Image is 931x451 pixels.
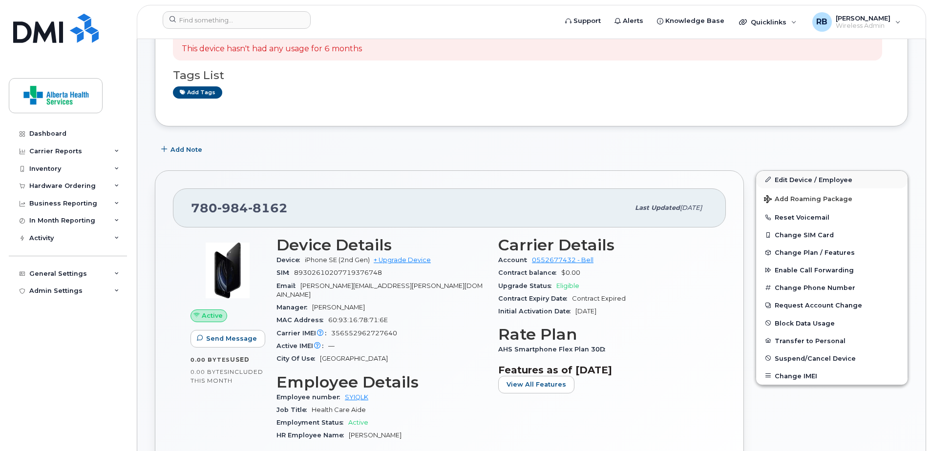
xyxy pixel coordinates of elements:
[328,342,335,349] span: —
[680,204,702,211] span: [DATE]
[498,364,708,376] h3: Features as of [DATE]
[498,295,572,302] span: Contract Expiry Date
[756,296,908,314] button: Request Account Change
[756,171,908,188] a: Edit Device / Employee
[756,332,908,349] button: Transfer to Personal
[173,86,222,99] a: Add tags
[498,269,561,276] span: Contract balance
[498,236,708,254] h3: Carrier Details
[756,188,908,208] button: Add Roaming Package
[198,241,257,300] img: image20231002-3703462-1mz9tax.jpeg
[608,11,650,31] a: Alerts
[561,269,580,276] span: $0.00
[276,316,328,324] span: MAC Address
[276,373,487,391] h3: Employee Details
[191,201,288,215] span: 780
[575,307,596,315] span: [DATE]
[573,16,601,26] span: Support
[202,311,223,320] span: Active
[276,304,312,311] span: Manager
[276,256,305,264] span: Device
[507,380,566,389] span: View All Features
[635,204,680,211] span: Last updated
[764,195,852,205] span: Add Roaming Package
[775,354,856,362] span: Suspend/Cancel Device
[276,282,483,298] span: [PERSON_NAME][EMAIL_ADDRESS][PERSON_NAME][DOMAIN_NAME]
[163,11,311,29] input: Find something...
[170,145,202,154] span: Add Note
[732,12,804,32] div: Quicklinks
[756,208,908,226] button: Reset Voicemail
[276,236,487,254] h3: Device Details
[756,349,908,367] button: Suspend/Cancel Device
[155,141,211,159] button: Add Note
[498,307,575,315] span: Initial Activation Date
[173,69,890,82] h3: Tags List
[345,393,368,401] a: SYIQLK
[190,369,228,375] span: 0.00 Bytes
[312,304,365,311] span: [PERSON_NAME]
[498,346,610,353] span: AHS Smartphone Flex Plan 30D
[349,431,402,439] span: [PERSON_NAME]
[805,12,908,32] div: Ryan Ballesteros
[276,419,348,426] span: Employment Status
[836,22,890,30] span: Wireless Admin
[775,249,855,256] span: Change Plan / Features
[276,355,320,362] span: City Of Use
[498,326,708,343] h3: Rate Plan
[182,43,362,55] p: This device hasn't had any usage for 6 months
[276,342,328,349] span: Active IMEI
[498,282,556,289] span: Upgrade Status
[276,393,345,401] span: Employee number
[665,16,724,26] span: Knowledge Base
[276,406,312,413] span: Job Title
[836,14,890,22] span: [PERSON_NAME]
[756,226,908,244] button: Change SIM Card
[756,279,908,296] button: Change Phone Number
[532,256,593,264] a: 0552677432 - Bell
[751,18,786,26] span: Quicklinks
[276,329,331,337] span: Carrier IMEI
[498,256,532,264] span: Account
[572,295,626,302] span: Contract Expired
[230,356,250,363] span: used
[305,256,370,264] span: iPhone SE (2nd Gen)
[276,431,349,439] span: HR Employee Name
[206,334,257,343] span: Send Message
[650,11,731,31] a: Knowledge Base
[558,11,608,31] a: Support
[623,16,643,26] span: Alerts
[348,419,368,426] span: Active
[312,406,366,413] span: Health Care Aide
[190,356,230,363] span: 0.00 Bytes
[276,269,294,276] span: SIM
[331,329,397,337] span: 356552962727640
[756,261,908,279] button: Enable Call Forwarding
[816,16,827,28] span: RB
[320,355,388,362] span: [GEOGRAPHIC_DATA]
[756,367,908,385] button: Change IMEI
[756,244,908,261] button: Change Plan / Features
[498,376,574,393] button: View All Features
[248,201,288,215] span: 8162
[217,201,248,215] span: 984
[756,314,908,332] button: Block Data Usage
[294,269,382,276] span: 89302610207719376748
[556,282,579,289] span: Eligible
[328,316,388,324] span: 60:93:16:78:71:6E
[775,266,854,274] span: Enable Call Forwarding
[276,282,300,289] span: Email
[190,330,265,348] button: Send Message
[374,256,431,264] a: + Upgrade Device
